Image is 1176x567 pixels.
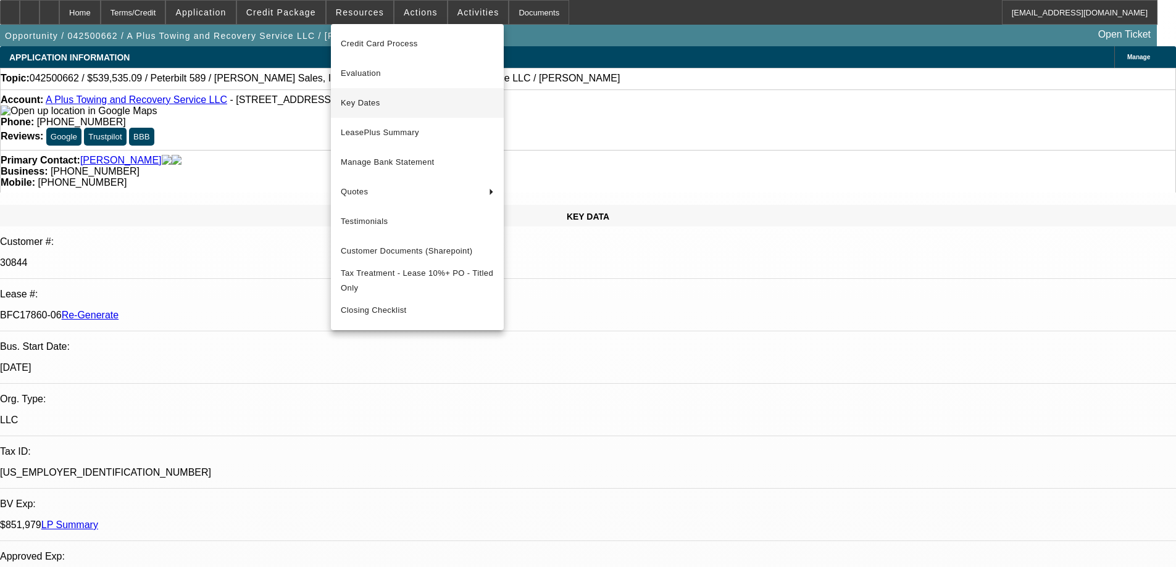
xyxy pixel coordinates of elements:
span: Key Dates [341,96,494,110]
span: Quotes [341,184,479,199]
span: Testimonials [341,214,494,229]
span: LeasePlus Summary [341,125,494,140]
span: Customer Documents (Sharepoint) [341,244,494,259]
span: Credit Card Process [341,36,494,51]
span: Evaluation [341,66,494,81]
span: Closing Checklist [341,305,407,315]
span: Manage Bank Statement [341,155,494,170]
span: Tax Treatment - Lease 10%+ PO - Titled Only [341,266,494,296]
